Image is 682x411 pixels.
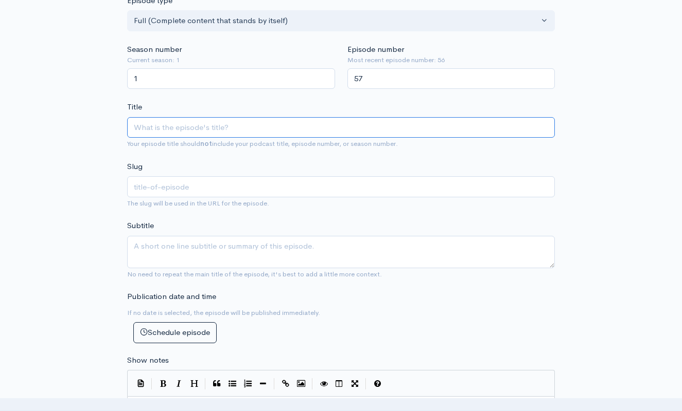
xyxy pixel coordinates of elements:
label: Show notes [127,354,169,366]
input: What is the episode's title? [127,117,555,138]
button: Insert Show Notes Template [133,375,148,390]
label: Subtitle [127,220,154,232]
small: Your episode title should include your podcast title, episode number, or season number. [127,139,398,148]
button: Markdown Guide [370,376,385,391]
i: | [274,378,275,390]
i: | [151,378,152,390]
i: | [365,378,366,390]
button: Toggle Side by Side [331,376,347,391]
div: Full (Complete content that stands by itself) [134,15,539,27]
button: Full (Complete content that stands by itself) [127,10,555,31]
small: Most recent episode number: 56 [347,55,555,65]
button: Create Link [278,376,293,391]
button: Toggle Preview [316,376,331,391]
input: Enter season number for this episode [127,68,335,89]
label: Publication date and time [127,291,216,303]
small: The slug will be used in the URL for the episode. [127,199,269,208]
button: Heading [186,376,202,391]
label: Episode number [347,44,404,55]
button: Italic [171,376,186,391]
small: No need to repeat the main title of the episode, it's best to add a little more context. [127,270,382,278]
strong: not [200,139,212,148]
i: | [312,378,313,390]
button: Toggle Fullscreen [347,376,362,391]
i: | [205,378,206,390]
button: Insert Image [293,376,309,391]
small: If no date is selected, the episode will be published immediately. [127,308,320,317]
label: Slug [127,161,143,173]
button: Generic List [224,376,240,391]
input: title-of-episode [127,176,555,197]
button: Insert Horizontal Line [255,376,271,391]
button: Schedule episode [133,322,217,343]
button: Numbered List [240,376,255,391]
label: Season number [127,44,182,55]
input: Enter episode number [347,68,555,89]
small: Current season: 1 [127,55,335,65]
button: Bold [155,376,171,391]
button: Quote [209,376,224,391]
label: Title [127,101,142,113]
